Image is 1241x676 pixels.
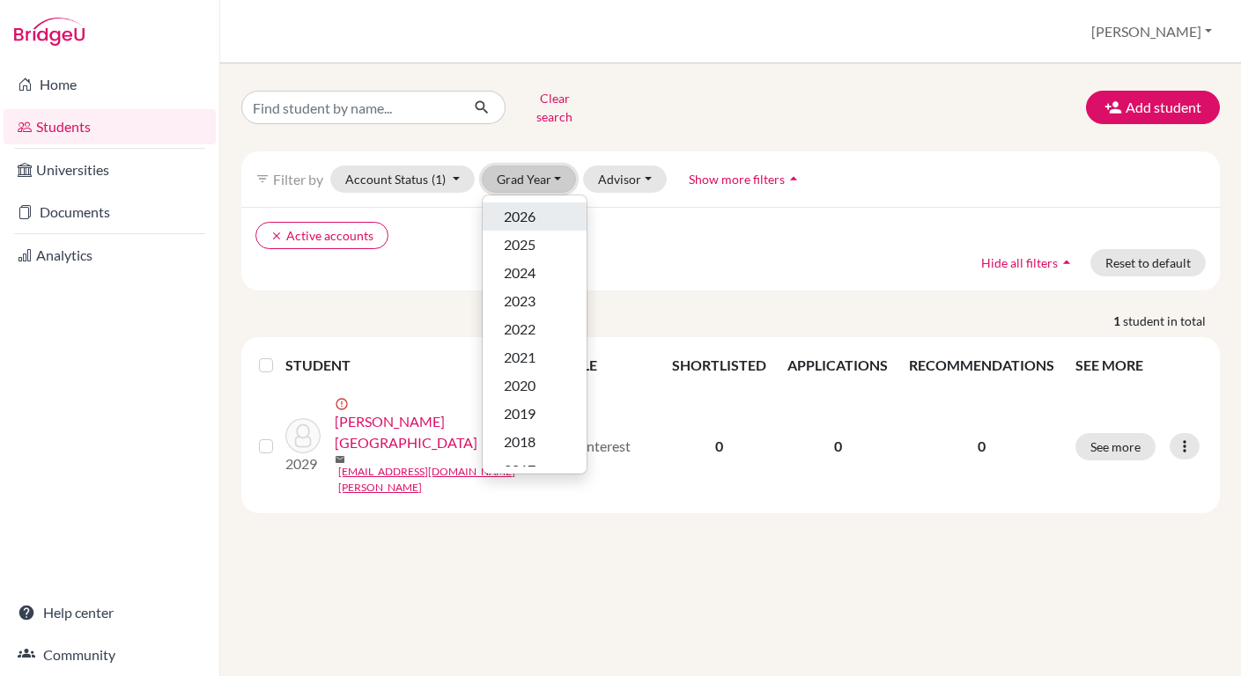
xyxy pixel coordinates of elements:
[504,459,536,481] span: 2017
[483,400,587,428] button: 2019
[483,315,587,343] button: 2022
[255,222,388,249] button: clearActive accounts
[1058,253,1075,271] i: arrow_drop_up
[504,431,536,452] span: 2018
[483,287,587,315] button: 2023
[482,165,577,193] button: Grad Year
[335,397,352,411] span: error_outline
[338,464,533,496] a: [EMAIL_ADDRESS][DOMAIN_NAME][PERSON_NAME]
[4,637,216,672] a: Community
[483,371,587,400] button: 2020
[966,249,1090,276] button: Hide all filtersarrow_drop_up
[483,343,587,371] button: 2021
[483,202,587,231] button: 2026
[777,386,898,506] td: 0
[285,344,530,386] th: STUDENT
[898,344,1065,386] th: RECOMMENDATIONS
[14,18,85,46] img: Bridge-U
[661,386,777,506] td: 0
[1086,91,1220,124] button: Add student
[4,109,216,144] a: Students
[285,418,321,453] img: Gabriadze, Andria
[661,344,777,386] th: SHORTLISTED
[273,171,323,187] span: Filter by
[504,319,536,340] span: 2022
[1075,433,1156,460] button: See more
[583,165,667,193] button: Advisor
[504,234,536,255] span: 2025
[270,230,283,242] i: clear
[504,403,536,424] span: 2019
[335,454,345,465] span: mail
[4,595,216,630] a: Help center
[4,238,216,273] a: Analytics
[504,262,536,283] span: 2024
[981,255,1058,270] span: Hide all filters
[241,91,460,124] input: Find student by name...
[483,428,587,456] button: 2018
[504,206,536,227] span: 2026
[1083,15,1220,48] button: [PERSON_NAME]
[504,375,536,396] span: 2020
[1090,249,1206,276] button: Reset to default
[4,195,216,230] a: Documents
[1065,344,1213,386] th: SEE MORE
[483,456,587,484] button: 2017
[483,231,587,259] button: 2025
[483,259,587,287] button: 2024
[689,172,785,187] span: Show more filters
[1113,312,1123,330] strong: 1
[909,436,1054,457] p: 0
[785,170,802,187] i: arrow_drop_up
[504,347,536,368] span: 2021
[777,344,898,386] th: APPLICATIONS
[335,411,533,453] a: [PERSON_NAME][GEOGRAPHIC_DATA]
[482,195,587,474] div: Grad Year
[674,165,817,193] button: Show more filtersarrow_drop_up
[530,344,661,386] th: PROFILE
[506,84,603,130] button: Clear search
[4,152,216,187] a: Universities
[432,172,446,187] span: (1)
[330,165,475,193] button: Account Status(1)
[4,67,216,102] a: Home
[504,290,536,312] span: 2023
[255,172,270,186] i: filter_list
[1123,312,1220,330] span: student in total
[285,453,321,474] p: 2029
